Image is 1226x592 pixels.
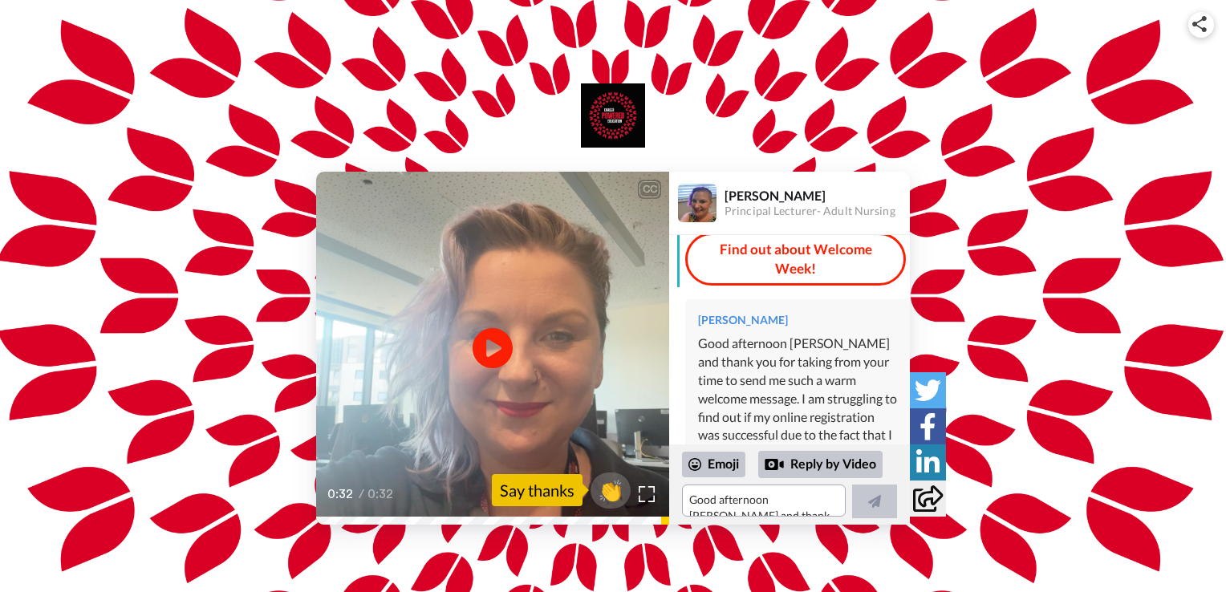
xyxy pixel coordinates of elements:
img: ic_share.svg [1192,16,1207,32]
div: Principal Lecturer- Adult Nursing [725,205,909,218]
span: 👏 [591,477,631,503]
span: 0:32 [327,485,355,504]
div: [PERSON_NAME] [698,312,897,328]
div: [PERSON_NAME] [725,188,909,203]
span: / [359,485,364,504]
div: Reply by Video [765,455,784,474]
img: Full screen [639,486,655,502]
img: Profile Image [678,184,717,222]
span: 0:32 [367,485,396,504]
div: Say thanks [492,474,583,506]
a: Find out about Welcome Week! [685,233,906,286]
img: University of Bedfordshire logo [581,83,645,148]
div: Reply by Video [758,451,883,478]
div: CC [639,181,660,197]
button: 👏 [591,472,631,509]
div: Emoji [682,452,745,477]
